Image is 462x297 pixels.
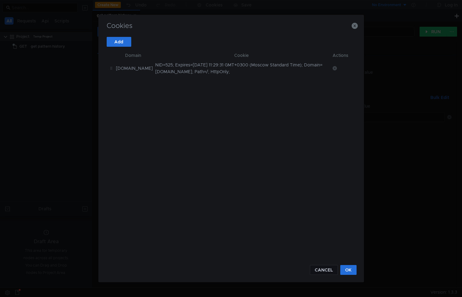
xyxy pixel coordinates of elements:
[113,59,153,77] td: [DOMAIN_NAME]
[153,59,330,77] td: NID=525; Expires=[DATE] 11:29:31 GMT+0300 (Moscow Standard Time); Domain=[DOMAIN_NAME]; Path=/; H...
[113,52,153,59] th: Domain
[330,52,351,59] th: Actions
[106,22,357,30] h3: Cookies
[153,52,330,59] th: Cookie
